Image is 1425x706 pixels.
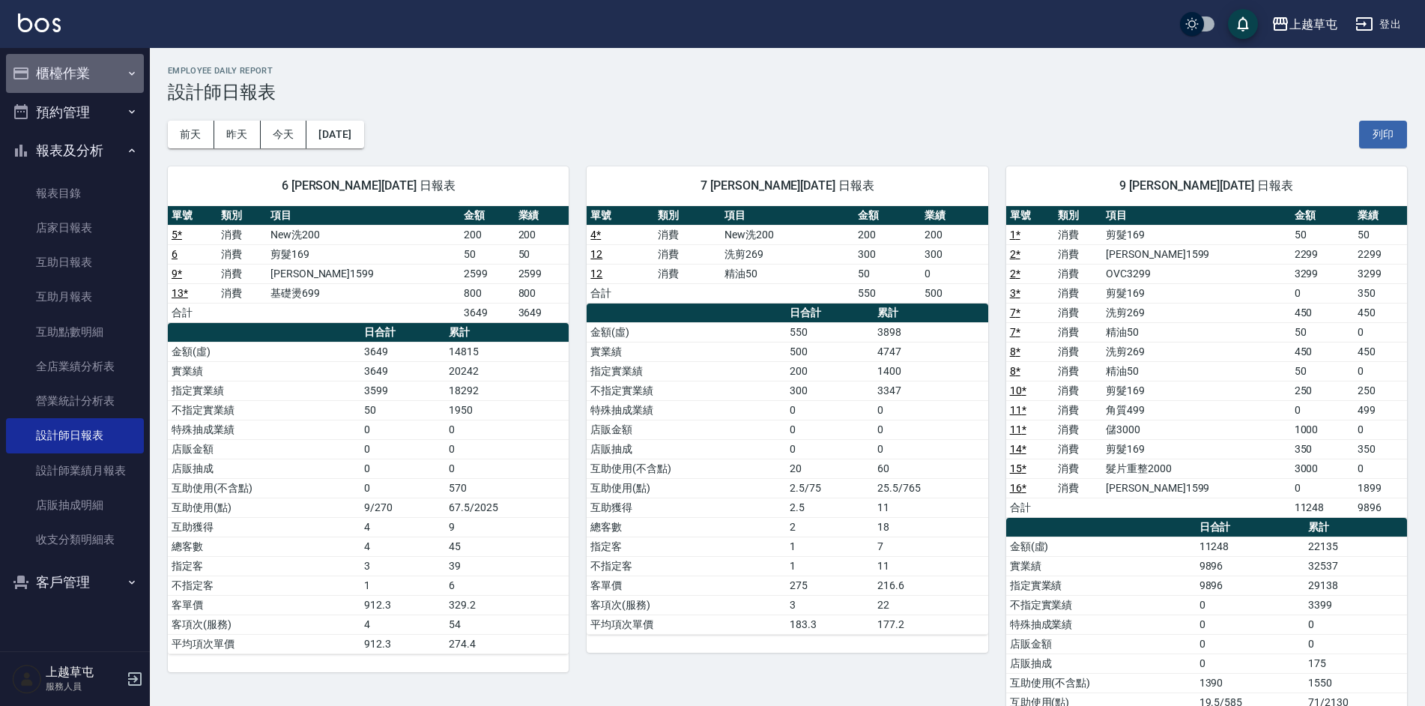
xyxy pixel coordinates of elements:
[445,439,569,459] td: 0
[587,595,786,615] td: 客項次(服務)
[6,453,144,488] a: 設計師業績月報表
[6,315,144,349] a: 互助點數明細
[786,595,874,615] td: 3
[168,361,360,381] td: 實業績
[360,323,445,343] th: 日合計
[460,303,515,322] td: 3649
[1102,283,1290,303] td: 剪髮169
[168,634,360,654] td: 平均項次單價
[1354,206,1407,226] th: 業績
[1006,537,1196,556] td: 金額(虛)
[360,361,445,381] td: 3649
[1304,518,1407,537] th: 累計
[445,595,569,615] td: 329.2
[1291,264,1354,283] td: 3299
[1196,654,1304,673] td: 0
[1006,556,1196,576] td: 實業績
[217,283,267,303] td: 消費
[1196,634,1304,654] td: 0
[6,522,144,557] a: 收支分類明細表
[874,439,988,459] td: 0
[1006,498,1054,517] td: 合計
[654,264,721,283] td: 消費
[605,178,969,193] span: 7 [PERSON_NAME][DATE] 日報表
[445,498,569,517] td: 67.5/2025
[360,478,445,498] td: 0
[921,206,987,226] th: 業績
[168,82,1407,103] h3: 設計師日報表
[1354,498,1407,517] td: 9896
[267,244,460,264] td: 剪髮169
[6,131,144,170] button: 報表及分析
[445,420,569,439] td: 0
[1006,206,1054,226] th: 單號
[6,93,144,132] button: 預約管理
[168,121,214,148] button: 前天
[1102,206,1290,226] th: 項目
[587,478,786,498] td: 互助使用(點)
[786,322,874,342] td: 550
[1102,420,1290,439] td: 儲3000
[445,459,569,478] td: 0
[267,225,460,244] td: New洗200
[721,225,854,244] td: New洗200
[168,303,217,322] td: 合計
[6,384,144,418] a: 營業統計分析表
[721,264,854,283] td: 精油50
[786,439,874,459] td: 0
[168,615,360,634] td: 客項次(服務)
[721,206,854,226] th: 項目
[460,283,515,303] td: 800
[1054,381,1102,400] td: 消費
[445,361,569,381] td: 20242
[1196,595,1304,615] td: 0
[1102,459,1290,478] td: 髮片重整2000
[360,420,445,439] td: 0
[1196,615,1304,634] td: 0
[1054,361,1102,381] td: 消費
[874,342,988,361] td: 4747
[1054,264,1102,283] td: 消費
[921,264,987,283] td: 0
[1291,225,1354,244] td: 50
[921,225,987,244] td: 200
[721,244,854,264] td: 洗剪269
[590,248,602,260] a: 12
[1054,439,1102,459] td: 消費
[1354,400,1407,420] td: 499
[786,615,874,634] td: 183.3
[874,420,988,439] td: 0
[6,349,144,384] a: 全店業績分析表
[515,225,569,244] td: 200
[445,634,569,654] td: 274.4
[1354,342,1407,361] td: 450
[515,264,569,283] td: 2599
[1196,537,1304,556] td: 11248
[46,665,122,680] h5: 上越草屯
[1054,478,1102,498] td: 消費
[1265,9,1343,40] button: 上越草屯
[1006,634,1196,654] td: 店販金額
[1102,244,1290,264] td: [PERSON_NAME]1599
[168,498,360,517] td: 互助使用(點)
[445,576,569,595] td: 6
[1196,673,1304,693] td: 1390
[1054,342,1102,361] td: 消費
[1354,381,1407,400] td: 250
[214,121,261,148] button: 昨天
[445,615,569,634] td: 54
[1006,595,1196,615] td: 不指定實業績
[1102,303,1290,322] td: 洗剪269
[1354,244,1407,264] td: 2299
[587,381,786,400] td: 不指定實業績
[786,304,874,323] th: 日合計
[1304,595,1407,615] td: 3399
[1291,303,1354,322] td: 450
[360,498,445,517] td: 9/270
[587,283,653,303] td: 合計
[261,121,307,148] button: 今天
[1354,322,1407,342] td: 0
[6,211,144,245] a: 店家日報表
[267,283,460,303] td: 基礎燙699
[1196,576,1304,595] td: 9896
